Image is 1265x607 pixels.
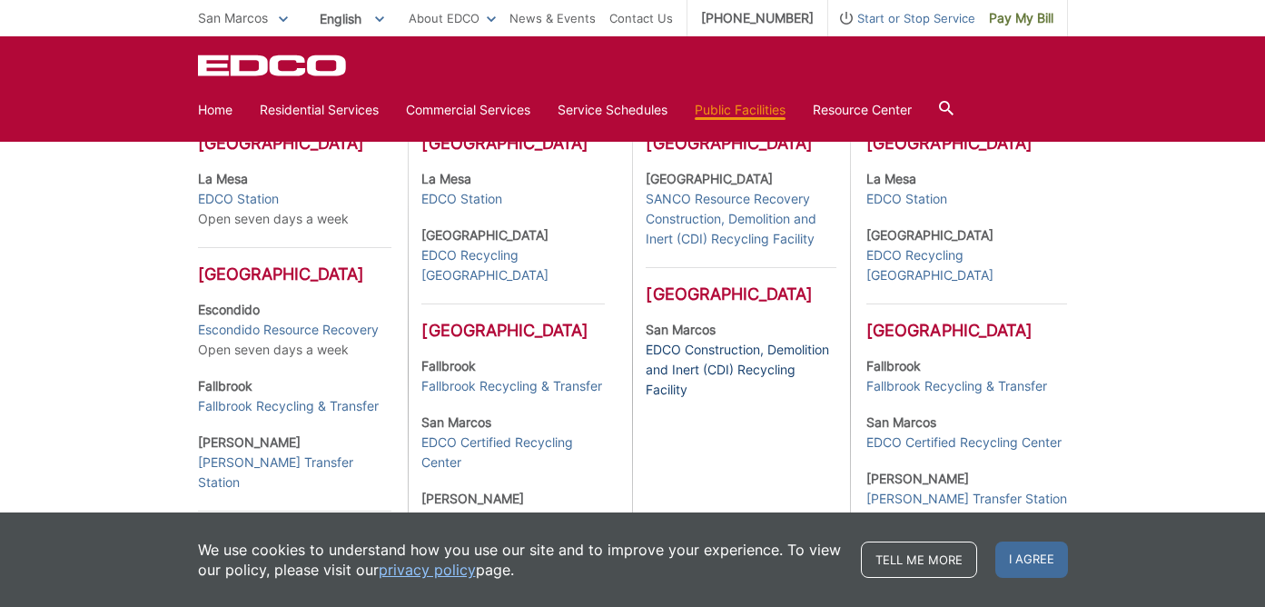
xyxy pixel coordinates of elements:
[866,134,1067,154] h3: [GEOGRAPHIC_DATA]
[866,433,1062,453] a: EDCO Certified Recycling Center
[646,189,835,249] a: SANCO Resource Recovery Construction, Demolition and Inert (CDI) Recycling Facility
[866,358,921,373] strong: Fallbrook
[509,8,596,28] a: News & Events
[695,100,786,120] a: Public Facilities
[406,100,530,120] a: Commercial Services
[421,189,502,209] a: EDCO Station
[421,376,602,396] a: Fallbrook Recycling & Transfer
[198,320,379,340] a: Escondido Resource Recovery
[421,358,476,373] strong: Fallbrook
[421,134,605,154] h3: [GEOGRAPHIC_DATA]
[866,245,1067,285] a: EDCO Recycling [GEOGRAPHIC_DATA]
[866,227,993,243] strong: [GEOGRAPHIC_DATA]
[421,509,605,549] a: [PERSON_NAME] Transfer Station
[198,100,232,120] a: Home
[989,8,1053,28] span: Pay My Bill
[861,542,977,578] a: Tell me more
[421,303,605,341] h3: [GEOGRAPHIC_DATA]
[198,540,843,580] p: We use cookies to understand how you use our site and to improve your experience. To view our pol...
[198,378,252,393] strong: Fallbrook
[646,322,716,337] strong: San Marcos
[198,300,392,360] p: Open seven days a week
[866,414,936,430] strong: San Marcos
[866,189,947,209] a: EDCO Station
[609,8,673,28] a: Contact Us
[421,227,548,243] strong: [GEOGRAPHIC_DATA]
[421,491,524,506] strong: [PERSON_NAME]
[198,511,392,568] h3: [GEOGRAPHIC_DATA] / [GEOGRAPHIC_DATA]
[409,8,496,28] a: About EDCO
[646,134,835,154] h3: [GEOGRAPHIC_DATA]
[995,542,1068,578] span: I agree
[198,169,392,229] p: Open seven days a week
[646,340,835,400] a: EDCO Construction, Demolition and Inert (CDI) Recycling Facility
[198,247,392,284] h3: [GEOGRAPHIC_DATA]
[198,189,279,209] a: EDCO Station
[198,434,301,450] strong: [PERSON_NAME]
[379,560,476,580] a: privacy policy
[198,453,392,493] a: [PERSON_NAME] Transfer Station
[421,433,605,473] a: EDCO Certified Recycling Center
[198,10,268,25] span: San Marcos
[306,4,398,34] span: English
[198,134,392,154] h3: [GEOGRAPHIC_DATA]
[421,414,491,430] strong: San Marcos
[646,171,773,186] strong: [GEOGRAPHIC_DATA]
[198,396,379,416] a: Fallbrook Recycling & Transfer
[866,471,969,486] strong: [PERSON_NAME]
[866,489,1067,509] a: [PERSON_NAME] Transfer Station
[198,302,260,317] strong: Escondido
[198,55,349,76] a: EDCD logo. Return to the homepage.
[646,267,835,304] h3: [GEOGRAPHIC_DATA]
[813,100,912,120] a: Resource Center
[866,171,916,186] strong: La Mesa
[421,245,605,285] a: EDCO Recycling [GEOGRAPHIC_DATA]
[866,376,1047,396] a: Fallbrook Recycling & Transfer
[260,100,379,120] a: Residential Services
[198,171,248,186] strong: La Mesa
[866,303,1067,341] h3: [GEOGRAPHIC_DATA]
[558,100,667,120] a: Service Schedules
[421,171,471,186] strong: La Mesa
